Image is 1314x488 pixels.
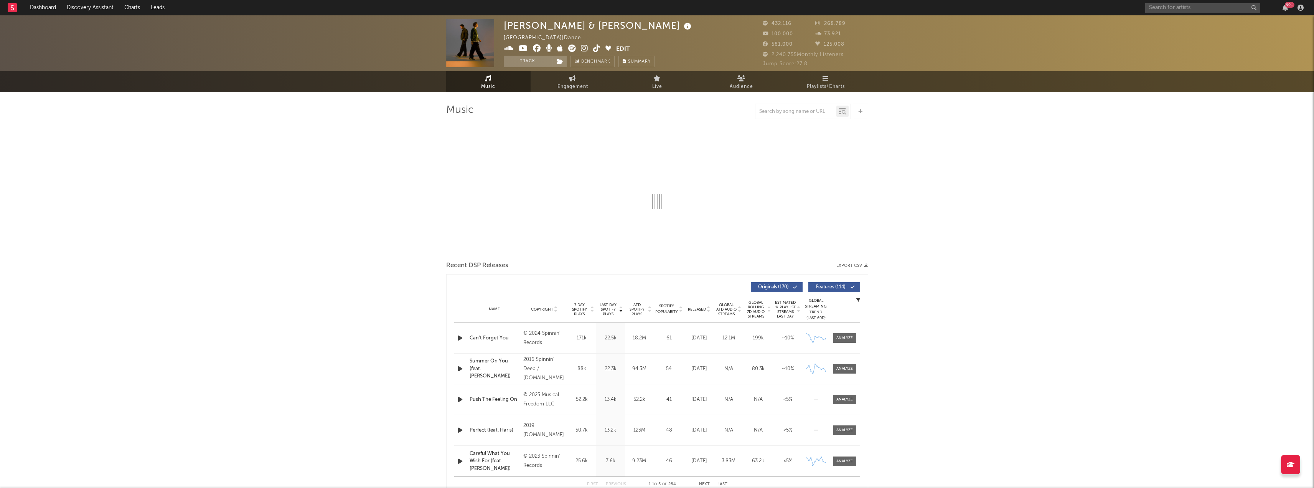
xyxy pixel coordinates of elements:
div: [PERSON_NAME] & [PERSON_NAME] [504,19,693,32]
div: 88k [569,365,594,373]
span: 581.000 [763,42,793,47]
div: N/A [716,365,742,373]
div: ~ 10 % [775,365,801,373]
div: <5% [775,396,801,404]
span: 268.789 [815,21,846,26]
a: Live [615,71,699,92]
span: 432.116 [763,21,791,26]
div: N/A [716,396,742,404]
div: [DATE] [686,334,712,342]
div: [GEOGRAPHIC_DATA] | Dance [504,33,590,43]
span: Last Day Spotify Plays [598,303,618,316]
a: Benchmark [570,56,615,67]
div: © 2025 Musical Freedom LLC [523,390,565,409]
div: N/A [745,427,771,434]
span: 125.008 [815,42,844,47]
div: 52.2k [627,396,652,404]
span: Playlists/Charts [807,82,845,91]
div: © 2024 Spinnin' Records [523,329,565,347]
span: Recent DSP Releases [446,261,508,270]
span: Audience [730,82,753,91]
div: [DATE] [686,457,712,465]
span: Live [652,82,662,91]
a: Can't Forget You [470,334,520,342]
div: 13.2k [598,427,623,434]
div: 7.6k [598,457,623,465]
button: Next [699,482,710,486]
a: Audience [699,71,784,92]
div: [DATE] [686,427,712,434]
div: 48 [656,427,683,434]
div: <5% [775,457,801,465]
div: 94.3M [627,365,652,373]
span: 100.000 [763,31,793,36]
span: Benchmark [581,57,610,66]
div: 63.2k [745,457,771,465]
div: 54 [656,365,683,373]
button: Summary [618,56,655,67]
button: Export CSV [836,263,868,268]
span: Features ( 114 ) [813,285,849,289]
div: © 2023 Spinnin' Records [523,452,565,470]
div: 46 [656,457,683,465]
span: Spotify Popularity [655,303,678,315]
div: N/A [745,396,771,404]
div: [DATE] [686,396,712,404]
div: 22.5k [598,334,623,342]
div: 3.83M [716,457,742,465]
span: Estimated % Playlist Streams Last Day [775,300,796,319]
span: of [662,483,667,486]
div: 2019 [DOMAIN_NAME] [523,421,565,440]
a: Engagement [531,71,615,92]
span: 2.240.755 Monthly Listeners [763,52,844,57]
div: 50.7k [569,427,594,434]
input: Search for artists [1145,3,1260,13]
button: Previous [606,482,626,486]
span: Jump Score: 27.8 [763,61,808,66]
a: Careful What You Wish For (feat. [PERSON_NAME]) [470,450,520,473]
div: 123M [627,427,652,434]
button: Track [504,56,552,67]
a: Music [446,71,531,92]
div: 52.2k [569,396,594,404]
div: 12.1M [716,334,742,342]
div: 13.4k [598,396,623,404]
button: Edit [616,45,630,54]
div: 9.23M [627,457,652,465]
a: Summer On You (feat. [PERSON_NAME]) [470,357,520,380]
span: ATD Spotify Plays [627,303,647,316]
div: Global Streaming Trend (Last 60D) [805,298,828,321]
div: <5% [775,427,801,434]
span: Released [688,307,706,312]
button: First [587,482,598,486]
div: 41 [656,396,683,404]
a: Perfect (feat. Haris) [470,427,520,434]
div: 22.3k [598,365,623,373]
span: 7 Day Spotify Plays [569,303,590,316]
div: Name [470,306,520,312]
span: Global ATD Audio Streams [716,303,737,316]
div: 80.3k [745,365,771,373]
span: Originals ( 170 ) [756,285,791,289]
span: Global Rolling 7D Audio Streams [745,300,767,319]
a: Playlists/Charts [784,71,868,92]
div: 199k [745,334,771,342]
span: Copyright [531,307,553,312]
button: Last [717,482,727,486]
button: 99+ [1283,5,1288,11]
div: 99 + [1285,2,1294,8]
div: N/A [716,427,742,434]
div: 25.6k [569,457,594,465]
span: to [652,483,657,486]
div: ~ 10 % [775,334,801,342]
div: 18.2M [627,334,652,342]
div: 2016 Spinnin' Deep / [DOMAIN_NAME] [523,355,565,383]
div: [DATE] [686,365,712,373]
input: Search by song name or URL [755,109,836,115]
span: Music [481,82,495,91]
button: Originals(170) [751,282,803,292]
